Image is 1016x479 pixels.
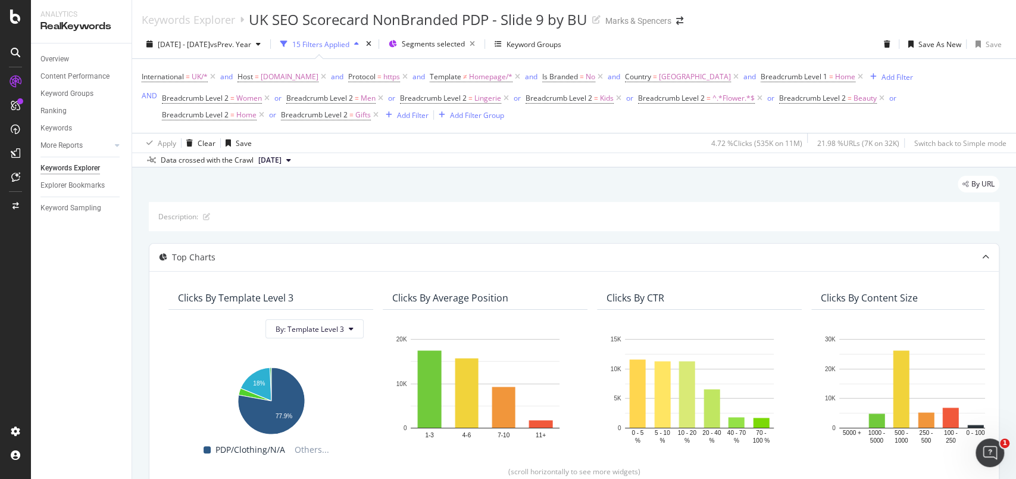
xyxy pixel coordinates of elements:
[653,71,657,82] span: =
[971,35,1002,54] button: Save
[600,90,614,107] span: Kids
[976,438,1004,467] iframe: Intercom live chat
[269,109,276,120] button: or
[881,72,913,82] div: Add Filter
[709,437,714,443] text: %
[434,108,504,122] button: Add Filter Group
[594,93,598,103] span: =
[712,90,755,107] span: ^.*Flower.*$
[40,105,123,117] a: Ranking
[904,35,961,54] button: Save As New
[425,431,434,438] text: 1-3
[400,93,467,103] span: Breadcrumb Level 2
[276,35,364,54] button: 15 Filters Applied
[40,202,101,214] div: Keyword Sampling
[404,425,407,431] text: 0
[364,38,374,50] div: times
[821,333,1006,445] svg: A chart.
[779,93,846,103] span: Breadcrumb Level 2
[865,70,913,84] button: Add Filter
[638,93,705,103] span: Breadcrumb Level 2
[355,93,359,103] span: =
[383,69,400,85] span: https
[1000,438,1009,448] span: 1
[921,437,931,443] text: 500
[767,92,774,104] button: or
[40,139,111,152] a: More Reports
[142,133,176,153] button: Apply
[608,71,620,82] button: and
[525,71,537,82] button: and
[889,92,896,104] button: or
[580,71,584,82] span: =
[236,90,262,107] span: Women
[40,122,123,135] a: Keywords
[835,69,855,85] span: Home
[986,39,1002,49] div: Save
[632,430,643,436] text: 0 - 5
[215,443,285,457] span: PDP/Clothing/N/A
[946,437,956,443] text: 250
[889,93,896,103] div: or
[586,69,595,85] span: No
[178,292,293,304] div: Clicks By Template Level 3
[274,92,282,104] button: or
[40,179,105,192] div: Explorer Bookmarks
[825,365,836,372] text: 20K
[40,162,100,175] div: Keywords Explorer
[659,437,665,443] text: %
[255,71,259,82] span: =
[611,336,621,343] text: 15K
[230,110,235,120] span: =
[821,292,918,304] div: Clicks By Content Size
[635,437,640,443] text: %
[868,430,885,436] text: 1000 -
[490,35,566,54] button: Keyword Groups
[331,71,343,82] div: and
[161,155,254,166] div: Data crossed with the Crawl
[895,430,908,436] text: 500 -
[158,39,210,49] span: [DATE] - [DATE]
[392,333,578,445] svg: A chart.
[743,71,756,82] button: and
[236,107,257,123] span: Home
[727,430,746,436] text: 40 - 70
[514,92,521,104] button: or
[274,93,282,103] div: or
[237,71,253,82] span: Host
[396,380,407,387] text: 10K
[971,181,995,188] span: By URL
[462,431,471,438] text: 4-6
[607,333,792,445] div: A chart.
[817,138,899,148] div: 21.98 % URLs ( 7K on 32K )
[756,430,766,436] text: 70 -
[832,425,836,431] text: 0
[236,138,252,148] div: Save
[281,110,348,120] span: Breadcrumb Level 2
[142,35,265,54] button: [DATE] - [DATE]vsPrev. Year
[40,139,83,152] div: More Reports
[40,179,123,192] a: Explorer Bookmarks
[198,138,215,148] div: Clear
[172,251,215,263] div: Top Charts
[605,15,671,27] div: Marks & Spencers
[626,92,633,104] button: or
[40,53,123,66] a: Overview
[40,88,93,100] div: Keyword Groups
[843,430,861,436] text: 5000 +
[711,138,802,148] div: 4.72 % Clicks ( 535K on 11M )
[498,431,509,438] text: 7-10
[40,10,122,20] div: Analytics
[40,202,123,214] a: Keyword Sampling
[944,430,958,436] text: 100 -
[286,93,353,103] span: Breadcrumb Level 2
[276,324,344,334] span: By: Template Level 3
[655,430,670,436] text: 5 - 10
[142,91,157,101] div: AND
[253,380,265,387] text: 18%
[158,138,176,148] div: Apply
